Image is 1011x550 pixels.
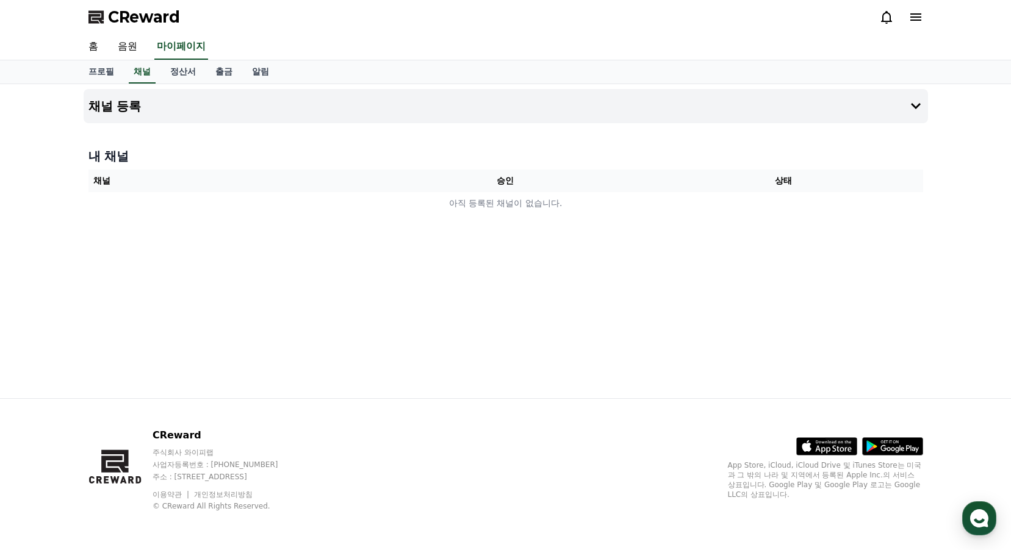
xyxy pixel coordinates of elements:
h4: 채널 등록 [88,99,142,113]
p: 사업자등록번호 : [PHONE_NUMBER] [153,460,301,470]
span: 홈 [38,405,46,415]
span: CReward [108,7,180,27]
p: CReward [153,428,301,443]
p: © CReward All Rights Reserved. [153,501,301,511]
a: 프로필 [79,60,124,84]
p: App Store, iCloud, iCloud Drive 및 iTunes Store는 미국과 그 밖의 나라 및 지역에서 등록된 Apple Inc.의 서비스 상표입니다. Goo... [728,460,923,499]
span: 설정 [189,405,203,415]
a: 이용약관 [153,490,191,499]
a: 출금 [206,60,242,84]
th: 상태 [644,170,923,192]
th: 채널 [88,170,367,192]
h4: 내 채널 [88,148,923,165]
a: 채널 [129,60,156,84]
p: 주소 : [STREET_ADDRESS] [153,472,301,482]
a: 음원 [108,34,147,60]
td: 아직 등록된 채널이 없습니다. [88,192,923,215]
a: 설정 [157,387,234,417]
p: 주식회사 와이피랩 [153,448,301,457]
a: 개인정보처리방침 [194,490,253,499]
span: 대화 [112,405,126,415]
a: 홈 [79,34,108,60]
a: 마이페이지 [154,34,208,60]
a: 정산서 [160,60,206,84]
a: 대화 [81,387,157,417]
a: CReward [88,7,180,27]
button: 채널 등록 [84,89,928,123]
a: 알림 [242,60,279,84]
th: 승인 [366,170,644,192]
a: 홈 [4,387,81,417]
